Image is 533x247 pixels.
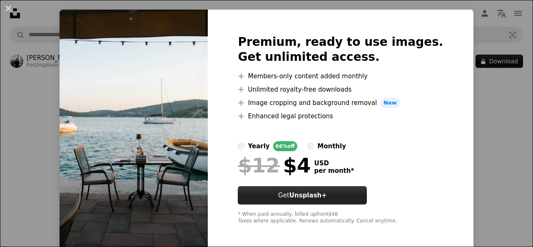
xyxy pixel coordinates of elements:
li: Unlimited royalty-free downloads [238,85,443,95]
li: Enhanced legal protections [238,111,443,121]
div: monthly [317,141,346,151]
span: $12 [238,155,279,176]
div: * When paid annually, billed upfront $48 Taxes where applicable. Renews automatically. Cancel any... [238,211,443,225]
li: Members-only content added monthly [238,71,443,81]
strong: Unsplash+ [289,192,327,199]
div: yearly [248,141,269,151]
li: Image cropping and background removal [238,98,443,108]
div: 66% off [273,141,298,151]
span: USD [314,160,354,167]
div: $4 [238,155,311,176]
span: per month * [314,167,354,175]
input: monthly [307,143,314,150]
input: yearly66%off [238,143,244,150]
h2: Premium, ready to use images. Get unlimited access. [238,35,443,65]
button: GetUnsplash+ [238,186,367,205]
span: New [380,98,400,108]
